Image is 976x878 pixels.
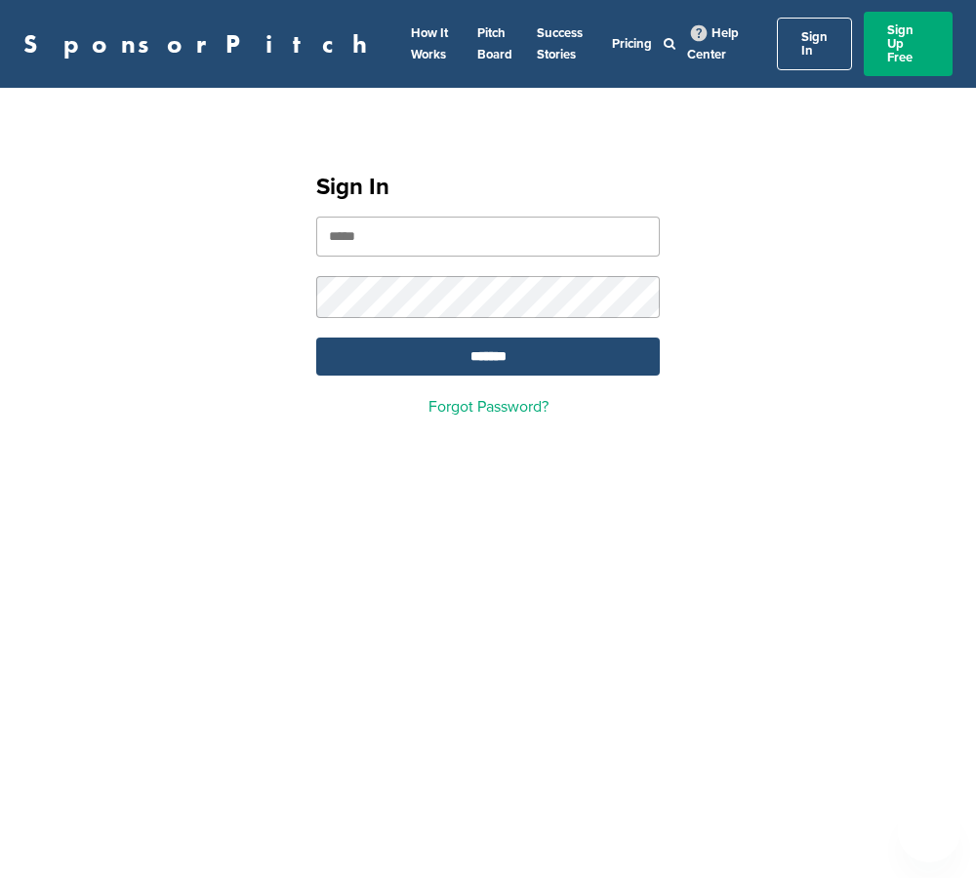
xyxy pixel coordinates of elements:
a: Sign Up Free [864,12,953,76]
a: SponsorPitch [23,31,380,57]
a: Pricing [612,36,652,52]
iframe: Button to launch messaging window [898,800,960,862]
a: Sign In [777,18,852,70]
a: Forgot Password? [428,397,549,417]
a: Success Stories [537,25,583,62]
a: Help Center [687,21,739,66]
a: Pitch Board [477,25,512,62]
h1: Sign In [316,170,660,205]
a: How It Works [411,25,448,62]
